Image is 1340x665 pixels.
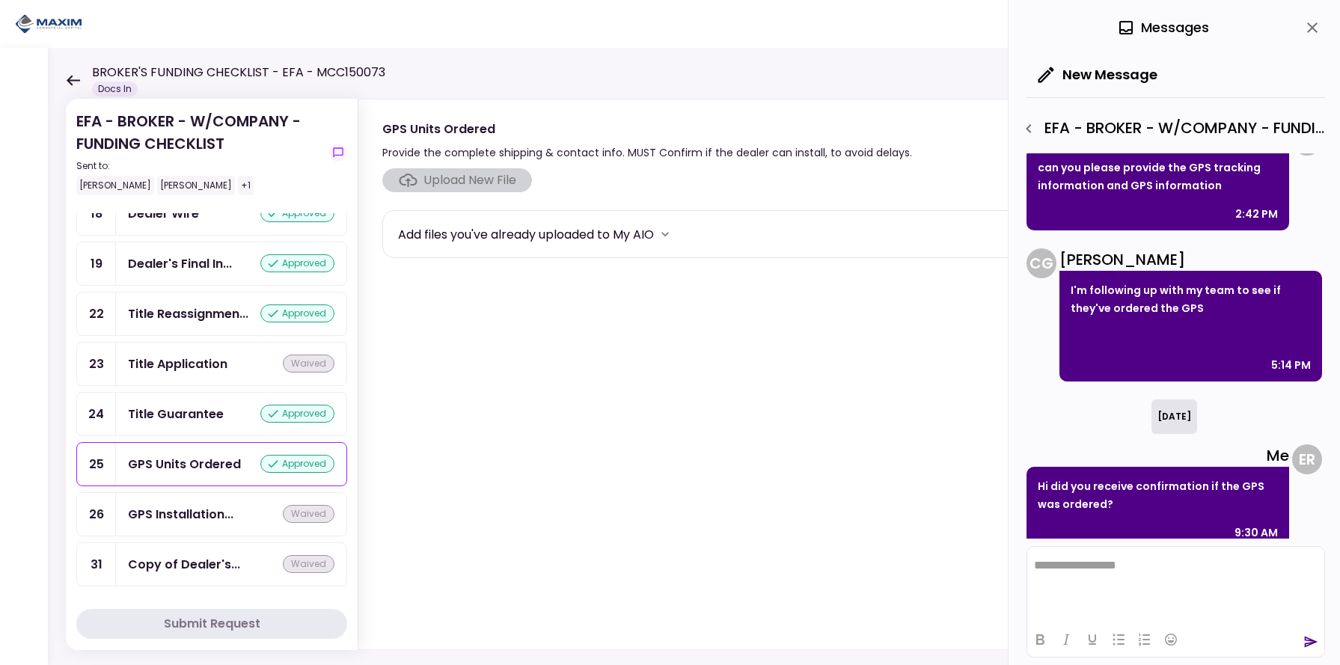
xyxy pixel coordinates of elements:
a: 25GPS Units Orderedapproved [76,442,347,486]
div: approved [260,204,334,222]
div: [PERSON_NAME] [1059,248,1322,271]
span: Click here to upload the required document [382,168,532,192]
button: Numbered list [1132,629,1157,650]
div: Provide the complete shipping & contact info. MUST Confirm if the dealer can install, to avoid de... [382,144,912,162]
button: New Message [1027,55,1169,94]
button: show-messages [329,144,347,162]
div: +1 [238,176,254,195]
div: 22 [77,292,116,335]
a: 31Copy of Dealer's Warrantywaived [76,542,347,586]
p: I'm following up with my team to see if they've ordered the GPS [1071,281,1311,317]
h1: BROKER'S FUNDING CHECKLIST - EFA - MCC150073 [92,64,385,82]
div: GPS Units Ordered [382,120,912,138]
div: GPS Units Ordered [128,455,241,474]
div: [PERSON_NAME] [76,176,154,195]
a: 22Title Reassignmentapproved [76,292,347,336]
div: waived [283,355,334,373]
div: GPS Units OrderedProvide the complete shipping & contact info. MUST Confirm if the dealer can ins... [358,99,1310,650]
div: [DATE] [1151,399,1197,434]
div: Title Guarantee [128,405,224,423]
img: Partner icon [15,13,82,35]
div: Me [1027,444,1289,467]
p: can you please provide the GPS tracking information and GPS information [1038,159,1278,194]
a: 18Dealer Wireapproved [76,191,347,236]
div: waived [283,505,334,523]
button: more [654,223,676,245]
div: E R [1292,444,1322,474]
div: GPS Installation Requested [128,505,233,524]
div: waived [283,555,334,573]
button: Bold [1027,629,1053,650]
a: 24Title Guaranteeapproved [76,392,347,436]
button: Emojis [1158,629,1184,650]
div: EFA - BROKER - W/COMPANY - FUNDING CHECKLIST [76,110,323,195]
button: Underline [1080,629,1105,650]
div: Title Application [128,355,227,373]
div: 2:42 PM [1235,205,1278,223]
a: 19Dealer's Final Invoiceapproved [76,242,347,286]
div: approved [260,455,334,473]
button: close [1300,15,1325,40]
div: Add files you've already uploaded to My AIO [398,225,654,244]
p: Hi did you receive confirmation if the GPS was ordered? [1038,477,1278,513]
button: send [1303,634,1318,649]
div: 31 [77,543,116,586]
div: Dealer Wire [128,204,199,223]
div: Messages [1117,16,1209,39]
a: 26GPS Installation Requestedwaived [76,492,347,536]
button: Italic [1053,629,1079,650]
div: Dealer's Final Invoice [128,254,232,273]
div: C G [1027,248,1056,278]
div: approved [260,405,334,423]
div: Submit Request [164,615,260,633]
div: [PERSON_NAME] [157,176,235,195]
div: 5:14 PM [1271,356,1311,374]
button: Submit Request [76,609,347,639]
div: 26 [77,493,116,536]
div: approved [260,304,334,322]
div: 9:30 AM [1235,524,1278,542]
div: EFA - BROKER - W/COMPANY - FUNDING CHECKLIST - GPS Units Ordered [1016,116,1325,141]
div: Docs In [92,82,138,96]
div: 24 [77,393,116,435]
div: Sent to: [76,159,323,173]
div: Copy of Dealer's Warranty [128,555,240,574]
div: Title Reassignment [128,304,248,323]
div: 19 [77,242,116,285]
button: Bullet list [1106,629,1131,650]
a: 23Title Applicationwaived [76,342,347,386]
div: approved [260,254,334,272]
div: 25 [77,443,116,485]
iframe: Rich Text Area [1027,547,1324,622]
div: 23 [77,343,116,385]
div: 18 [77,192,116,235]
